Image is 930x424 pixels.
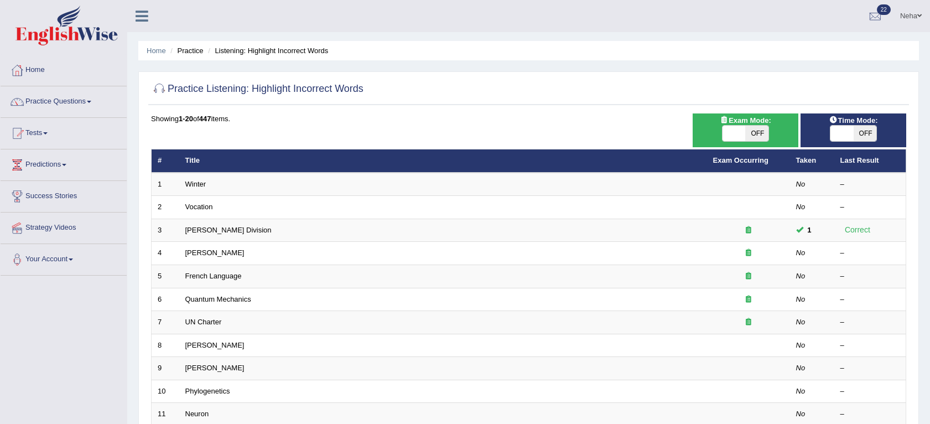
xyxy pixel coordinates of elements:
[185,318,222,326] a: UN Charter
[152,288,179,311] td: 6
[1,213,127,240] a: Strategy Videos
[185,249,245,257] a: [PERSON_NAME]
[1,118,127,146] a: Tests
[796,341,806,349] em: No
[796,387,806,395] em: No
[185,180,206,188] a: Winter
[179,149,707,173] th: Title
[840,271,900,282] div: –
[713,248,784,258] div: Exam occurring question
[840,294,900,305] div: –
[1,181,127,209] a: Success Stories
[796,364,806,372] em: No
[877,4,891,15] span: 22
[1,86,127,114] a: Practice Questions
[179,115,193,123] b: 1-20
[840,409,900,420] div: –
[152,357,179,380] td: 9
[152,380,179,403] td: 10
[185,341,245,349] a: [PERSON_NAME]
[745,126,768,141] span: OFF
[168,45,203,56] li: Practice
[185,364,245,372] a: [PERSON_NAME]
[796,318,806,326] em: No
[152,149,179,173] th: #
[152,173,179,196] td: 1
[840,202,900,213] div: –
[152,265,179,288] td: 5
[796,272,806,280] em: No
[1,55,127,82] a: Home
[840,340,900,351] div: –
[825,115,882,126] span: Time Mode:
[199,115,211,123] b: 447
[147,46,166,55] a: Home
[840,248,900,258] div: –
[152,219,179,242] td: 3
[185,272,242,280] a: French Language
[1,149,127,177] a: Predictions
[796,249,806,257] em: No
[152,311,179,334] td: 7
[840,179,900,190] div: –
[840,224,875,236] div: Correct
[1,244,127,272] a: Your Account
[840,363,900,374] div: –
[185,410,209,418] a: Neuron
[796,410,806,418] em: No
[803,224,816,236] span: You can still take this question
[713,225,784,236] div: Exam occurring question
[713,156,768,164] a: Exam Occurring
[185,203,213,211] a: Vocation
[796,295,806,303] em: No
[185,226,272,234] a: [PERSON_NAME] Division
[713,294,784,305] div: Exam occurring question
[790,149,834,173] th: Taken
[151,113,906,124] div: Showing of items.
[854,126,877,141] span: OFF
[796,180,806,188] em: No
[152,334,179,357] td: 8
[713,271,784,282] div: Exam occurring question
[205,45,328,56] li: Listening: Highlight Incorrect Words
[185,295,251,303] a: Quantum Mechanics
[840,317,900,328] div: –
[840,386,900,397] div: –
[152,196,179,219] td: 2
[796,203,806,211] em: No
[185,387,230,395] a: Phylogenetics
[834,149,906,173] th: Last Result
[713,317,784,328] div: Exam occurring question
[715,115,775,126] span: Exam Mode:
[151,81,363,97] h2: Practice Listening: Highlight Incorrect Words
[693,113,798,147] div: Show exams occurring in exams
[152,242,179,265] td: 4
